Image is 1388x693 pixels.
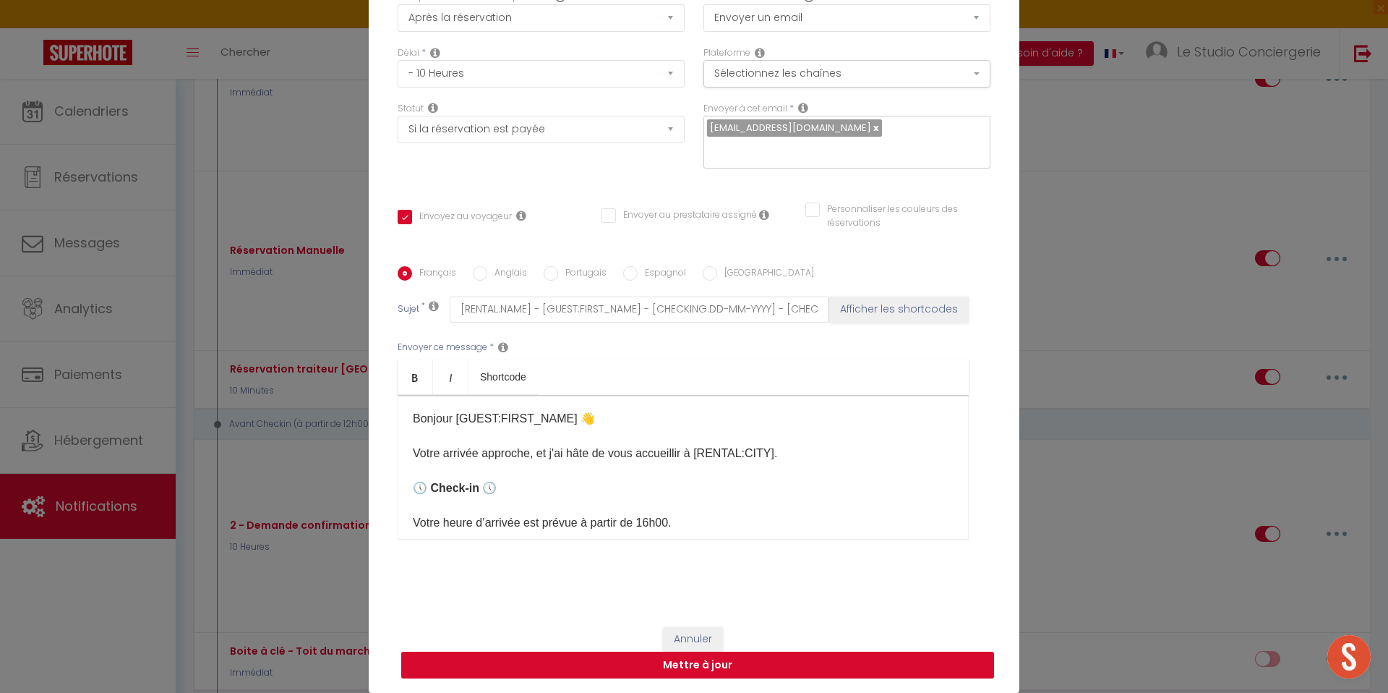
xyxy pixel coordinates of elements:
label: Plateforme [703,46,750,60]
label: Anglais [487,266,527,282]
div: Domaine: [DOMAIN_NAME] [38,38,163,49]
button: Mettre à jour [401,652,994,679]
label: Délai [398,46,419,60]
img: logo_orange.svg [23,23,35,35]
i: Action Channel [755,47,765,59]
i: Recipient [798,102,808,114]
label: Envoyer ce message [398,341,487,354]
div: Mots-clés [180,85,221,95]
button: Sélectionnez les chaînes [703,60,990,88]
label: Espagnol [638,266,686,282]
label: [GEOGRAPHIC_DATA] [717,266,814,282]
div: Ouvrir le chat [1327,635,1371,679]
i: Envoyer au voyageur [516,210,526,221]
span: [EMAIL_ADDRESS][DOMAIN_NAME] [710,121,871,135]
b: 🕔 Check-in 🕔​ [413,482,497,494]
label: Français [412,266,456,282]
i: Envoyer au prestataire si il est assigné [759,209,769,221]
div: Bonjour [GUEST:FIRST_NAME] 👋 [398,395,969,540]
a: Bold [398,360,433,394]
button: Annuler [663,627,723,652]
i: Booking status [428,102,438,114]
a: Shortcode [468,360,538,394]
i: Action Time [430,47,440,59]
i: Subject [429,300,439,312]
img: tab_keywords_by_traffic_grey.svg [164,84,176,95]
a: Italic [433,360,468,394]
label: Statut [398,102,424,116]
label: Sujet [398,302,419,318]
label: Portugais [558,266,607,282]
img: tab_domain_overview_orange.svg [59,84,70,95]
button: Afficher les shortcodes [829,297,969,323]
img: website_grey.svg [23,38,35,49]
label: Envoyer à cet email [703,102,787,116]
i: Message [498,341,508,353]
div: Domaine [74,85,111,95]
div: v 4.0.25 [40,23,71,35]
